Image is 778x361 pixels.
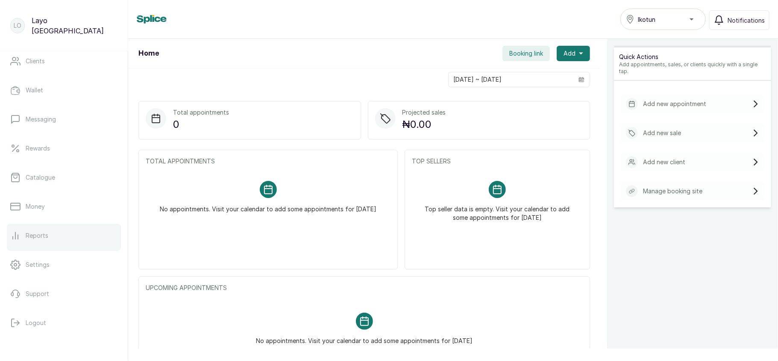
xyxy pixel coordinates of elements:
p: Add appointments, sales, or clients quickly with a single tap. [619,61,766,75]
p: 0 [173,117,229,132]
p: TOP SELLERS [412,157,583,166]
p: Catalogue [26,173,55,182]
p: No appointments. Visit your calendar to add some appointments for [DATE] [256,330,473,345]
span: Notifications [728,16,765,25]
a: Reports [7,224,121,248]
a: Messaging [7,107,121,131]
input: Select date [449,72,573,87]
h1: Home [138,48,159,59]
a: Money [7,195,121,219]
span: Add [564,49,575,58]
p: Settings [26,260,50,269]
a: Settings [7,253,121,277]
span: Ikotun [638,15,655,24]
p: Manage booking site [643,187,702,195]
p: Reports [26,231,48,240]
p: Messaging [26,115,56,124]
p: Wallet [26,86,43,95]
p: LO [14,21,21,30]
p: Add new client [643,158,685,166]
p: Add new sale [643,129,681,137]
p: Quick Actions [619,53,766,61]
a: Clients [7,49,121,73]
button: Ikotun [620,9,706,30]
p: Projected sales [402,108,446,117]
p: Clients [26,57,45,65]
p: UPCOMING APPOINTMENTS [146,284,583,292]
p: Add new appointment [643,100,706,108]
p: Total appointments [173,108,229,117]
a: Rewards [7,136,121,160]
p: Rewards [26,144,50,153]
a: Support [7,282,121,306]
p: Layo [GEOGRAPHIC_DATA] [32,15,117,36]
p: Logout [26,319,46,327]
button: Notifications [709,10,769,30]
span: Booking link [509,49,543,58]
p: ₦0.00 [402,117,446,132]
p: Money [26,202,45,211]
button: Logout [7,311,121,335]
a: Catalogue [7,166,121,189]
svg: calendar [578,77,584,83]
p: Top seller data is empty. Visit your calendar to add some appointments for [DATE] [422,198,572,222]
p: Support [26,290,49,298]
p: No appointments. Visit your calendar to add some appointments for [DATE] [160,198,376,213]
button: Booking link [502,46,550,61]
p: TOTAL APPOINTMENTS [146,157,390,166]
button: Add [557,46,590,61]
a: Wallet [7,78,121,102]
